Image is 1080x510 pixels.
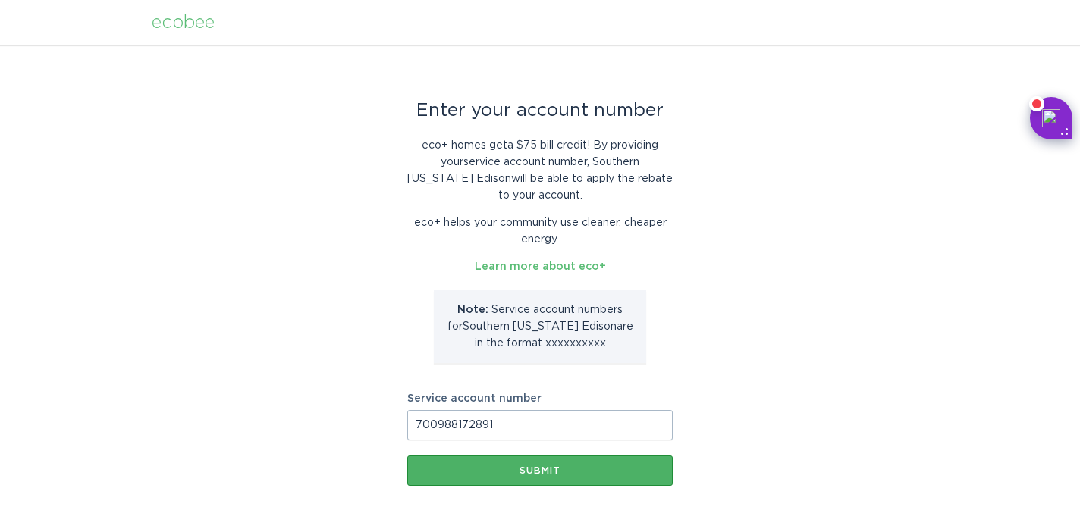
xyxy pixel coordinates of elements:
[445,302,635,352] p: Service account number s for Southern [US_STATE] Edison are in the format xxxxxxxxxx
[475,261,606,272] a: Learn more about eco+
[415,466,665,475] div: Submit
[457,305,488,315] strong: Note:
[407,455,673,486] button: Submit
[407,137,673,204] p: eco+ homes get a $75 bill credit ! By providing your service account number , Southern [US_STATE]...
[407,393,673,404] label: Service account number
[407,102,673,119] div: Enter your account number
[407,214,673,248] p: eco+ helps your community use cleaner, cheaper energy.
[152,14,215,31] div: ecobee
